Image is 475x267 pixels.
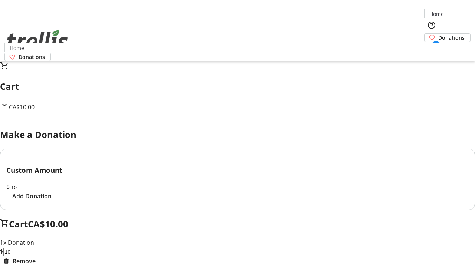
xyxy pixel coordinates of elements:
a: Home [425,10,448,18]
button: Add Donation [6,192,58,201]
span: Remove [13,257,36,266]
button: Cart [424,42,439,57]
span: Home [10,44,24,52]
input: Donation Amount [3,248,69,256]
span: Donations [438,34,465,42]
a: Donations [4,53,51,61]
span: Donations [19,53,45,61]
span: $ [6,183,10,191]
a: Donations [424,33,471,42]
span: CA$10.00 [9,103,35,111]
button: Help [424,18,439,33]
span: Home [429,10,444,18]
span: CA$10.00 [28,218,68,230]
input: Donation Amount [10,184,75,191]
a: Home [5,44,29,52]
h3: Custom Amount [6,165,469,175]
img: Orient E2E Organization GyvYILRTYF's Logo [4,22,71,59]
span: Add Donation [12,192,52,201]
